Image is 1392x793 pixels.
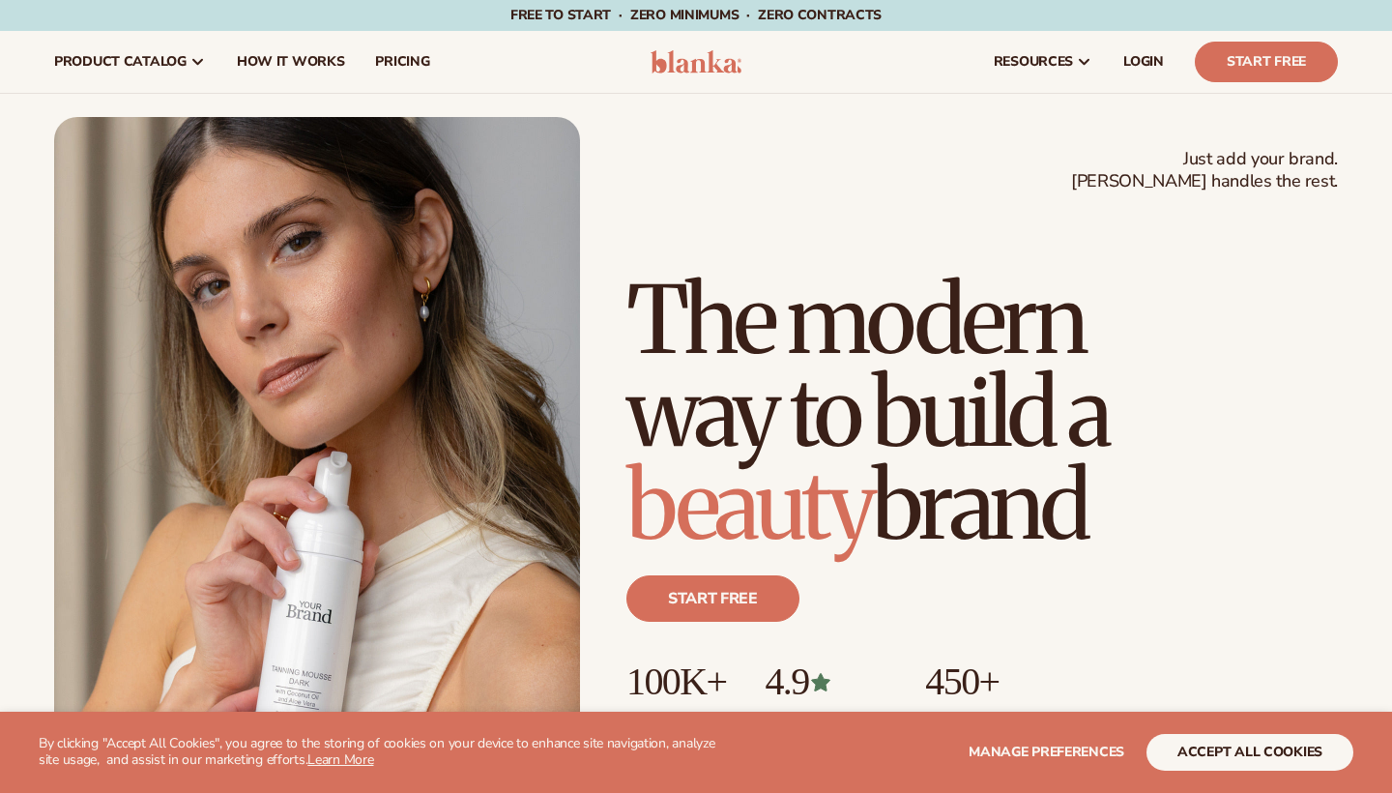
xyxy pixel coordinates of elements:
[1123,54,1164,70] span: LOGIN
[221,31,361,93] a: How It Works
[626,575,799,622] a: Start free
[626,274,1338,552] h1: The modern way to build a brand
[54,117,580,780] img: Female holding tanning mousse.
[969,743,1124,761] span: Manage preferences
[360,31,445,93] a: pricing
[375,54,429,70] span: pricing
[626,448,872,564] span: beauty
[978,31,1108,93] a: resources
[651,50,742,73] img: logo
[1071,148,1338,193] span: Just add your brand. [PERSON_NAME] handles the rest.
[1195,42,1338,82] a: Start Free
[626,703,726,735] p: Brands built
[1108,31,1179,93] a: LOGIN
[39,31,221,93] a: product catalog
[626,661,726,703] p: 100K+
[925,661,1071,703] p: 450+
[510,6,882,24] span: Free to start · ZERO minimums · ZERO contracts
[925,703,1071,735] p: High-quality products
[237,54,345,70] span: How It Works
[765,661,886,703] p: 4.9
[307,750,373,769] a: Learn More
[969,734,1124,771] button: Manage preferences
[39,736,727,769] p: By clicking "Accept All Cookies", you agree to the storing of cookies on your device to enhance s...
[54,54,187,70] span: product catalog
[994,54,1073,70] span: resources
[765,703,886,735] p: Over 400 reviews
[1146,734,1353,771] button: accept all cookies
